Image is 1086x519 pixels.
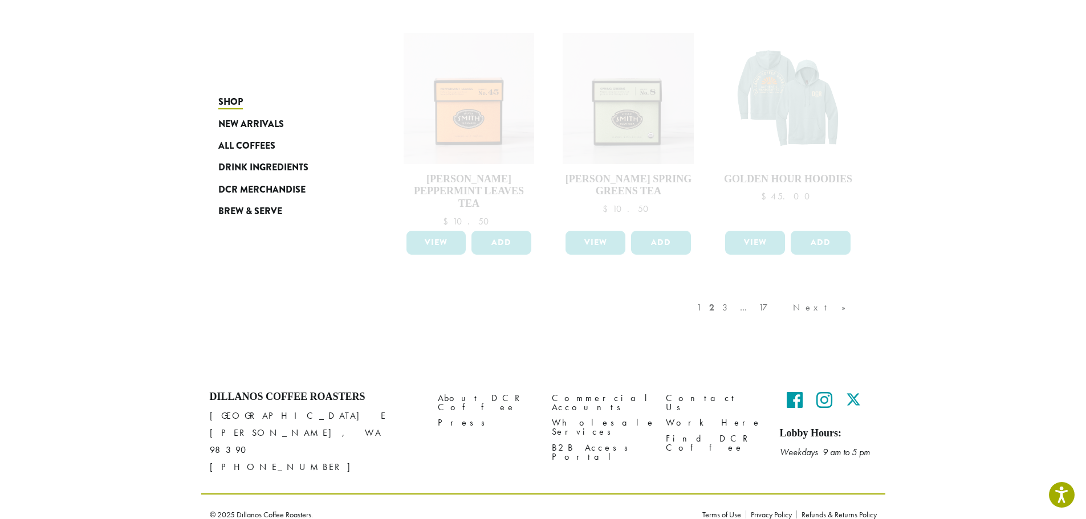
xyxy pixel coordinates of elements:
a: Shop [218,91,355,113]
a: Refunds & Returns Policy [796,510,877,518]
p: [GEOGRAPHIC_DATA] E [PERSON_NAME], WA 98390 [PHONE_NUMBER] [210,407,421,476]
a: B2B Access Portal [552,440,649,464]
h5: Lobby Hours: [780,427,877,440]
a: New Arrivals [218,113,355,134]
a: Wholesale Services [552,415,649,440]
a: DCR Merchandise [218,179,355,201]
em: Weekdays 9 am to 5 pm [780,446,870,458]
span: New Arrivals [218,117,284,132]
span: All Coffees [218,139,275,153]
a: About DCR Coffee [438,391,535,415]
a: Press [438,415,535,431]
a: Brew & Serve [218,201,355,222]
a: Work Here [666,415,763,431]
a: Find DCR Coffee [666,431,763,455]
a: Terms of Use [702,510,746,518]
a: All Coffees [218,135,355,157]
p: © 2025 Dillanos Coffee Roasters. [210,510,685,518]
a: Privacy Policy [746,510,796,518]
span: DCR Merchandise [218,183,306,197]
h4: Dillanos Coffee Roasters [210,391,421,403]
a: Drink Ingredients [218,157,355,178]
a: Contact Us [666,391,763,415]
span: Shop [218,95,243,109]
span: Drink Ingredients [218,161,308,175]
a: Commercial Accounts [552,391,649,415]
span: Brew & Serve [218,205,282,219]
